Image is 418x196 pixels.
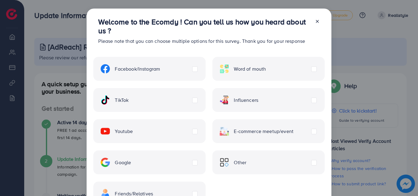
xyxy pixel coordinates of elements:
img: ic-tiktok.4b20a09a.svg [101,95,110,105]
img: ic-google.5bdd9b68.svg [101,158,110,167]
span: Facebook/Instagram [115,65,160,72]
span: Other [234,159,246,166]
p: Please note that you can choose multiple options for this survey. Thank you for your response [98,37,310,45]
img: ic-influencers.a620ad43.svg [220,95,229,105]
img: ic-word-of-mouth.a439123d.svg [220,64,229,73]
span: Google [115,159,131,166]
span: Word of mouth [234,65,266,72]
span: Youtube [115,128,133,135]
img: ic-ecommerce.d1fa3848.svg [220,127,229,136]
span: TikTok [115,97,129,104]
span: Influencers [234,97,258,104]
img: ic-youtube.715a0ca2.svg [101,127,110,136]
span: E-commerce meetup/event [234,128,293,135]
img: ic-facebook.134605ef.svg [101,64,110,73]
img: ic-other.99c3e012.svg [220,158,229,167]
h3: Welcome to the Ecomdy ! Can you tell us how you heard about us ? [98,17,310,35]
